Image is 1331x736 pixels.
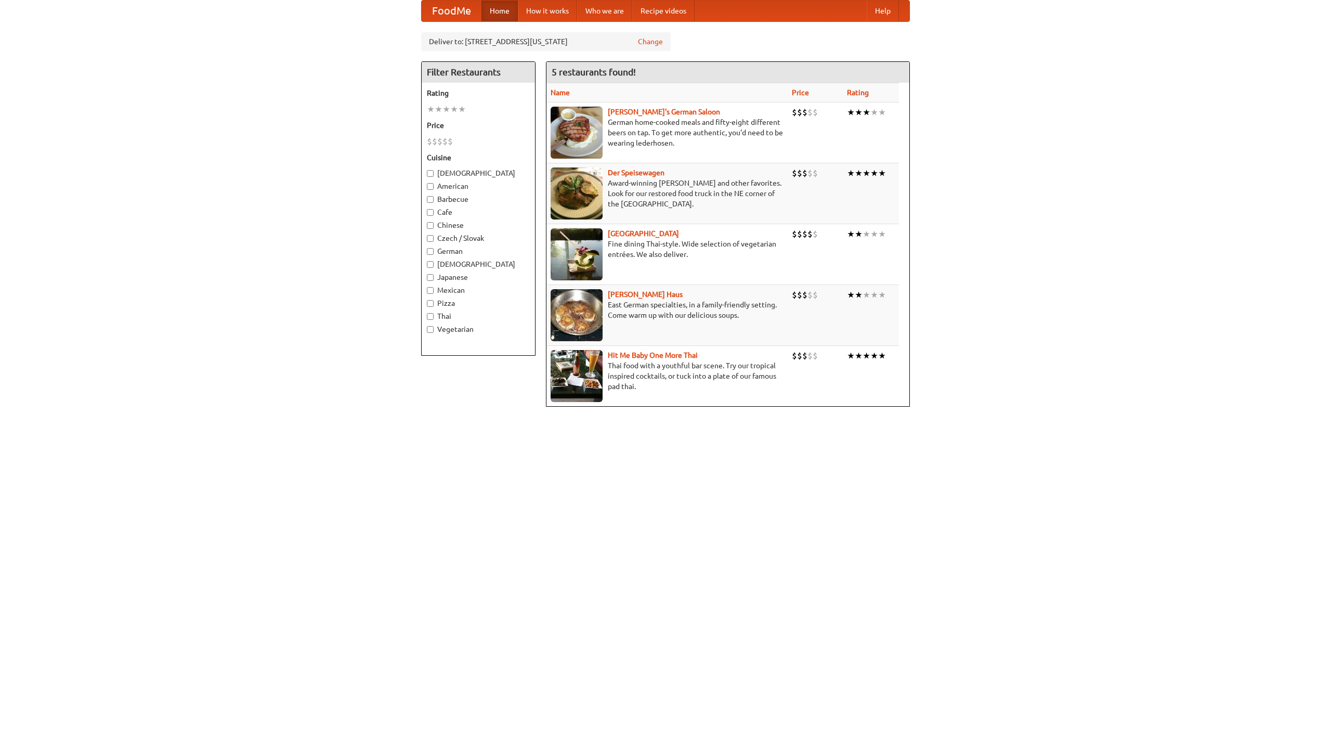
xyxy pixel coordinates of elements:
li: $ [797,107,802,118]
a: FoodMe [422,1,481,21]
input: Barbecue [427,196,434,203]
input: Vegetarian [427,326,434,333]
input: Czech / Slovak [427,235,434,242]
b: Der Speisewagen [608,169,664,177]
label: Cafe [427,207,530,217]
a: [PERSON_NAME] Haus [608,290,683,299]
h5: Rating [427,88,530,98]
a: Home [481,1,518,21]
li: ★ [855,107,863,118]
a: [PERSON_NAME]'s German Saloon [608,108,720,116]
input: Cafe [427,209,434,216]
input: Mexican [427,287,434,294]
li: ★ [863,167,870,179]
img: satay.jpg [551,228,603,280]
li: $ [792,167,797,179]
label: Barbecue [427,194,530,204]
label: [DEMOGRAPHIC_DATA] [427,168,530,178]
li: $ [427,136,432,147]
li: ★ [847,228,855,240]
input: [DEMOGRAPHIC_DATA] [427,170,434,177]
a: Help [867,1,899,21]
li: $ [792,350,797,361]
li: $ [797,167,802,179]
label: Pizza [427,298,530,308]
label: Czech / Slovak [427,233,530,243]
li: $ [802,107,807,118]
li: ★ [847,350,855,361]
label: Thai [427,311,530,321]
p: Fine dining Thai-style. Wide selection of vegetarian entrées. We also deliver. [551,239,784,260]
li: $ [807,107,813,118]
li: $ [797,289,802,301]
li: ★ [870,167,878,179]
li: ★ [855,289,863,301]
label: Vegetarian [427,324,530,334]
li: ★ [870,228,878,240]
p: Thai food with a youthful bar scene. Try our tropical inspired cocktails, or tuck into a plate of... [551,360,784,392]
li: ★ [855,167,863,179]
li: $ [807,350,813,361]
p: German home-cooked meals and fifty-eight different beers on tap. To get more authentic, you'd nee... [551,117,784,148]
label: Mexican [427,285,530,295]
input: German [427,248,434,255]
li: ★ [878,107,886,118]
li: ★ [427,104,435,115]
li: $ [802,228,807,240]
li: $ [807,228,813,240]
label: Japanese [427,272,530,282]
b: Hit Me Baby One More Thai [608,351,698,359]
p: Award-winning [PERSON_NAME] and other favorites. Look for our restored food truck in the NE corne... [551,178,784,209]
li: ★ [870,107,878,118]
li: ★ [878,289,886,301]
li: $ [792,107,797,118]
li: ★ [878,167,886,179]
p: East German specialties, in a family-friendly setting. Come warm up with our delicious soups. [551,300,784,320]
li: $ [432,136,437,147]
li: ★ [847,167,855,179]
label: [DEMOGRAPHIC_DATA] [427,259,530,269]
img: esthers.jpg [551,107,603,159]
label: American [427,181,530,191]
li: ★ [855,350,863,361]
h5: Price [427,120,530,131]
li: $ [802,350,807,361]
label: Chinese [427,220,530,230]
li: ★ [863,107,870,118]
input: Thai [427,313,434,320]
input: American [427,183,434,190]
li: $ [813,228,818,240]
b: [GEOGRAPHIC_DATA] [608,229,679,238]
img: babythai.jpg [551,350,603,402]
img: kohlhaus.jpg [551,289,603,341]
input: [DEMOGRAPHIC_DATA] [427,261,434,268]
li: $ [813,107,818,118]
div: Deliver to: [STREET_ADDRESS][US_STATE] [421,32,671,51]
li: ★ [863,228,870,240]
li: $ [437,136,442,147]
li: ★ [870,350,878,361]
li: ★ [458,104,466,115]
li: ★ [870,289,878,301]
li: ★ [878,228,886,240]
li: $ [442,136,448,147]
li: ★ [847,289,855,301]
li: $ [813,289,818,301]
a: Who we are [577,1,632,21]
a: Rating [847,88,869,97]
a: Recipe videos [632,1,695,21]
label: German [427,246,530,256]
img: speisewagen.jpg [551,167,603,219]
li: $ [813,350,818,361]
li: $ [797,228,802,240]
ng-pluralize: 5 restaurants found! [552,67,636,77]
li: ★ [855,228,863,240]
li: $ [813,167,818,179]
li: $ [797,350,802,361]
a: Name [551,88,570,97]
li: ★ [863,289,870,301]
input: Pizza [427,300,434,307]
a: Price [792,88,809,97]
